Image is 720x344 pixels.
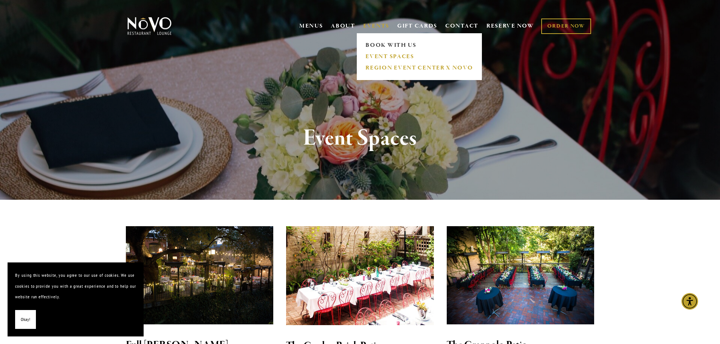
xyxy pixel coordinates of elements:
a: BOOK WITH US [363,40,475,51]
a: ORDER NOW [541,19,591,34]
a: EVENTS [363,22,389,30]
a: GIFT CARDS [397,19,437,33]
a: REGION EVENT CENTER x NOVO [363,62,475,74]
img: bricks.jpg [286,226,434,325]
strong: Event Spaces [303,124,417,153]
a: EVENT SPACES [363,51,475,62]
a: RESERVE NOW [486,19,534,33]
a: ABOUT [331,22,355,30]
img: Novo Restaurant &amp; Lounge [126,17,173,35]
button: Okay! [15,310,36,329]
section: Cookie banner [8,262,144,336]
div: Accessibility Menu [681,293,698,310]
p: By using this website, you agree to our use of cookies. We use cookies to provide you with a grea... [15,270,136,302]
span: Okay! [21,314,30,325]
img: Our Grappolo Patio seats 50 to 70 guests. [447,226,595,324]
a: MENUS [299,22,323,30]
img: novo-restaurant-lounge-patio-33_v2.jpg [126,226,274,324]
a: CONTACT [445,19,478,33]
